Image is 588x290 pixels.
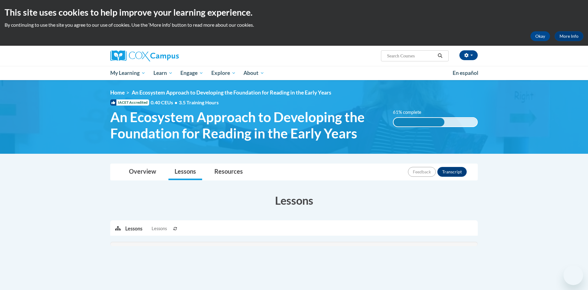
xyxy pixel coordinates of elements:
[179,99,219,105] span: 3.5 Training Hours
[110,99,149,106] span: IACET Accredited
[123,164,162,180] a: Overview
[240,66,269,80] a: About
[243,69,264,77] span: About
[394,118,445,126] div: 61% complete
[393,109,428,116] label: 61% complete
[530,31,550,41] button: Okay
[453,70,478,76] span: En español
[110,89,125,96] a: Home
[180,69,203,77] span: Engage
[175,99,177,105] span: •
[5,6,583,18] h2: This site uses cookies to help improve your learning experience.
[110,109,384,141] span: An Ecosystem Approach to Developing the Foundation for Reading in the Early Years
[408,167,436,177] button: Feedback
[125,225,142,232] p: Lessons
[152,225,167,232] span: Lessons
[110,193,478,208] h3: Lessons
[110,50,227,61] a: Cox Campus
[153,69,173,77] span: Learn
[555,31,583,41] a: More Info
[110,69,145,77] span: My Learning
[149,66,177,80] a: Learn
[168,164,202,180] a: Lessons
[386,52,435,60] input: Search Courses
[449,67,482,79] a: En español
[208,164,249,180] a: Resources
[563,265,583,285] iframe: Button to launch messaging window
[151,99,179,106] span: 0.40 CEUs
[437,167,467,177] button: Transcript
[110,50,179,61] img: Cox Campus
[211,69,236,77] span: Explore
[5,21,583,28] p: By continuing to use the site you agree to our use of cookies. Use the ‘More info’ button to read...
[207,66,240,80] a: Explore
[101,66,487,80] div: Main menu
[106,66,149,80] a: My Learning
[132,89,331,96] span: An Ecosystem Approach to Developing the Foundation for Reading in the Early Years
[176,66,207,80] a: Engage
[435,52,445,60] button: Search
[459,50,478,60] button: Account Settings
